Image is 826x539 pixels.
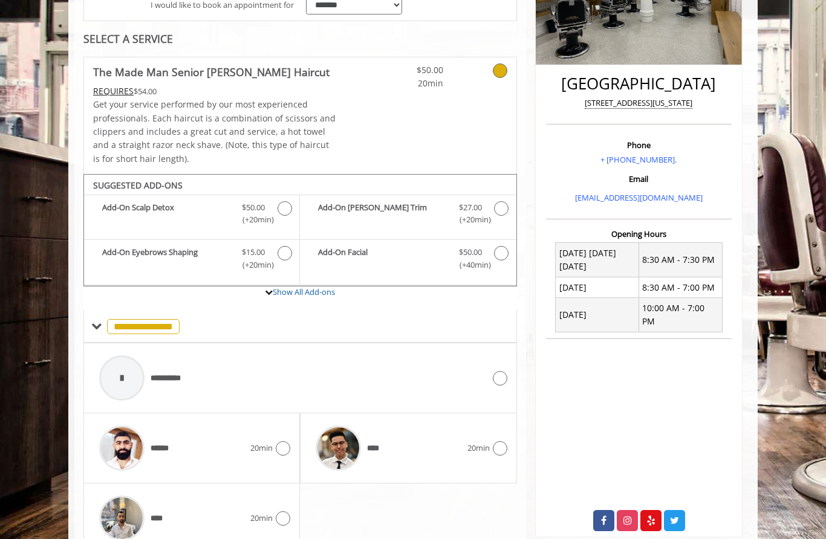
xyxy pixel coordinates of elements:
b: Add-On Facial [318,246,446,271]
span: $27.00 [459,201,482,214]
div: $54.00 [93,85,336,98]
span: 20min [250,512,273,524]
td: 8:30 AM - 7:00 PM [639,277,722,298]
label: Add-On Scalp Detox [90,201,293,230]
a: Show All Add-ons [273,286,335,297]
span: 20min [467,442,490,454]
h3: Opening Hours [546,230,732,238]
span: $50.00 [459,246,482,259]
b: Add-On Scalp Detox [102,201,230,227]
h3: Phone [549,141,729,149]
h2: [GEOGRAPHIC_DATA] [549,75,729,92]
label: Add-On Facial [306,246,510,274]
span: 20min [250,442,273,454]
b: Add-On Eyebrows Shaping [102,246,230,271]
span: 20min [372,77,443,90]
td: [DATE] [556,277,639,298]
td: [DATE] [556,298,639,332]
span: (+20min ) [452,213,488,226]
b: The Made Man Senior [PERSON_NAME] Haircut [93,63,330,80]
label: Add-On Beard Trim [306,201,510,230]
span: (+20min ) [236,259,272,271]
div: SELECT A SERVICE [83,33,517,45]
label: Add-On Eyebrows Shaping [90,246,293,274]
span: $50.00 [242,201,265,214]
a: [EMAIL_ADDRESS][DOMAIN_NAME] [575,192,703,203]
div: The Made Man Senior Barber Haircut Add-onS [83,174,517,286]
a: + [PHONE_NUMBER]. [600,154,677,165]
td: [DATE] [DATE] [DATE] [556,243,639,277]
span: This service needs some Advance to be paid before we block your appointment [93,85,134,97]
span: $50.00 [372,63,443,77]
b: Add-On [PERSON_NAME] Trim [318,201,446,227]
span: (+40min ) [452,259,488,271]
td: 10:00 AM - 7:00 PM [639,298,722,332]
b: SUGGESTED ADD-ONS [93,179,183,191]
span: $15.00 [242,246,265,259]
h3: Email [549,175,729,183]
p: Get your service performed by our most experienced professionals. Each haircut is a combination o... [93,98,336,166]
span: (+20min ) [236,213,272,226]
td: 8:30 AM - 7:30 PM [639,243,722,277]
